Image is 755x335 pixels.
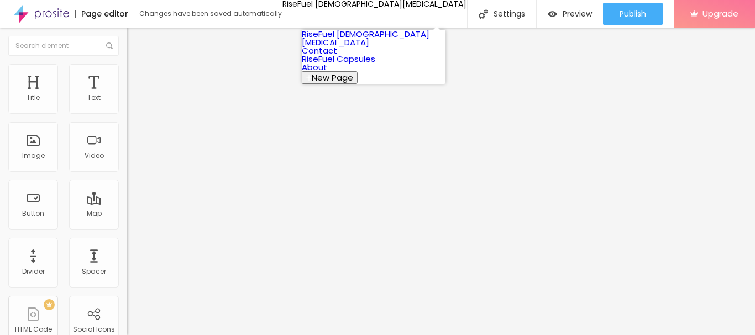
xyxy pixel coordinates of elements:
[85,152,104,159] div: Video
[75,10,128,18] div: Page editor
[548,9,557,19] img: view-1.svg
[82,268,106,275] div: Spacer
[620,9,646,18] span: Publish
[27,94,40,102] div: Title
[302,61,327,73] a: About
[8,36,119,56] input: Search element
[22,210,44,217] div: Button
[702,9,738,18] span: Upgrade
[302,71,358,84] button: New Page
[302,28,429,48] a: RiseFuel [DEMOGRAPHIC_DATA][MEDICAL_DATA]
[87,210,102,217] div: Map
[479,9,488,19] img: Icone
[22,152,45,159] div: Image
[563,9,592,18] span: Preview
[87,94,101,102] div: Text
[15,326,52,333] div: HTML Code
[106,42,113,49] img: Icone
[302,45,337,56] a: Contact
[537,3,603,25] button: Preview
[139,10,282,17] div: Changes have been saved automatically
[603,3,663,25] button: Publish
[127,28,755,335] iframe: Editor
[73,326,115,333] div: Social Icons
[22,268,45,275] div: Divider
[302,53,375,65] a: RiseFuel Capsules
[312,72,353,83] span: New Page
